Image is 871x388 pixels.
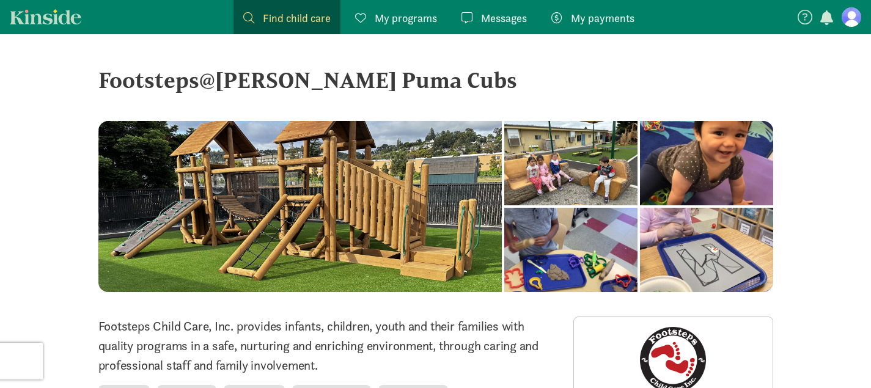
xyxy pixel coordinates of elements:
[481,10,527,26] span: Messages
[571,10,634,26] span: My payments
[98,317,559,375] p: Footsteps Child Care, Inc. provides infants, children, youth and their families with quality prog...
[263,10,331,26] span: Find child care
[10,9,81,24] a: Kinside
[98,64,773,97] div: Footsteps@[PERSON_NAME] Puma Cubs
[375,10,437,26] span: My programs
